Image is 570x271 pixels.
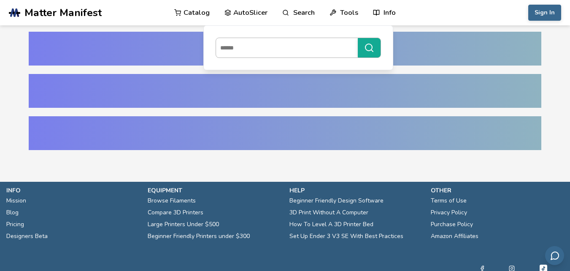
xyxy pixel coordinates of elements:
[148,230,250,242] a: Beginner Friendly Printers under $300
[431,219,473,230] a: Purchase Policy
[431,195,467,207] a: Terms of Use
[431,230,478,242] a: Amazon Affiliates
[289,230,403,242] a: Set Up Ender 3 V3 SE With Best Practices
[24,7,102,19] span: Matter Manifest
[6,195,26,207] a: Mission
[289,219,373,230] a: How To Level A 3D Printer Bed
[431,207,467,219] a: Privacy Policy
[6,186,139,195] p: info
[148,195,196,207] a: Browse Filaments
[6,230,48,242] a: Designers Beta
[431,186,564,195] p: other
[6,207,19,219] a: Blog
[148,207,203,219] a: Compare 3D Printers
[289,207,368,219] a: 3D Print Without A Computer
[6,219,24,230] a: Pricing
[148,186,281,195] p: equipment
[528,5,561,21] button: Sign In
[148,219,219,230] a: Large Printers Under $500
[289,195,384,207] a: Beginner Friendly Design Software
[289,186,422,195] p: help
[545,246,564,265] button: Send feedback via email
